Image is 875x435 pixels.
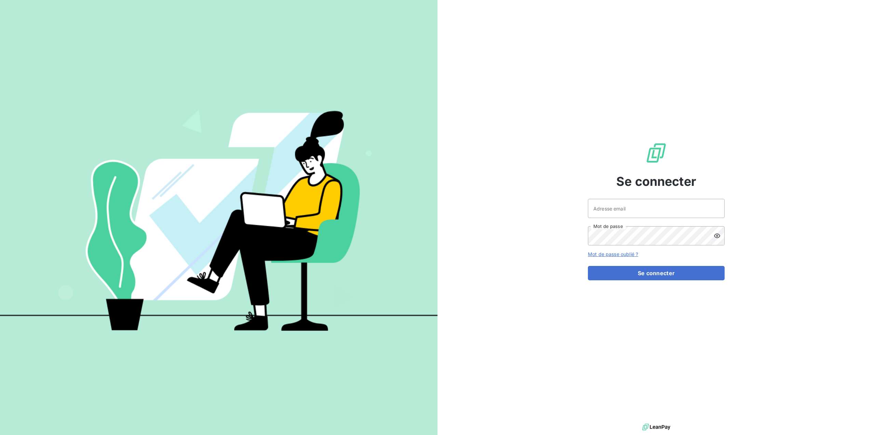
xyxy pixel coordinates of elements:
[588,266,725,280] button: Se connecter
[588,251,638,257] a: Mot de passe oublié ?
[642,422,670,432] img: logo
[616,172,696,191] span: Se connecter
[645,142,667,164] img: Logo LeanPay
[588,199,725,218] input: placeholder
